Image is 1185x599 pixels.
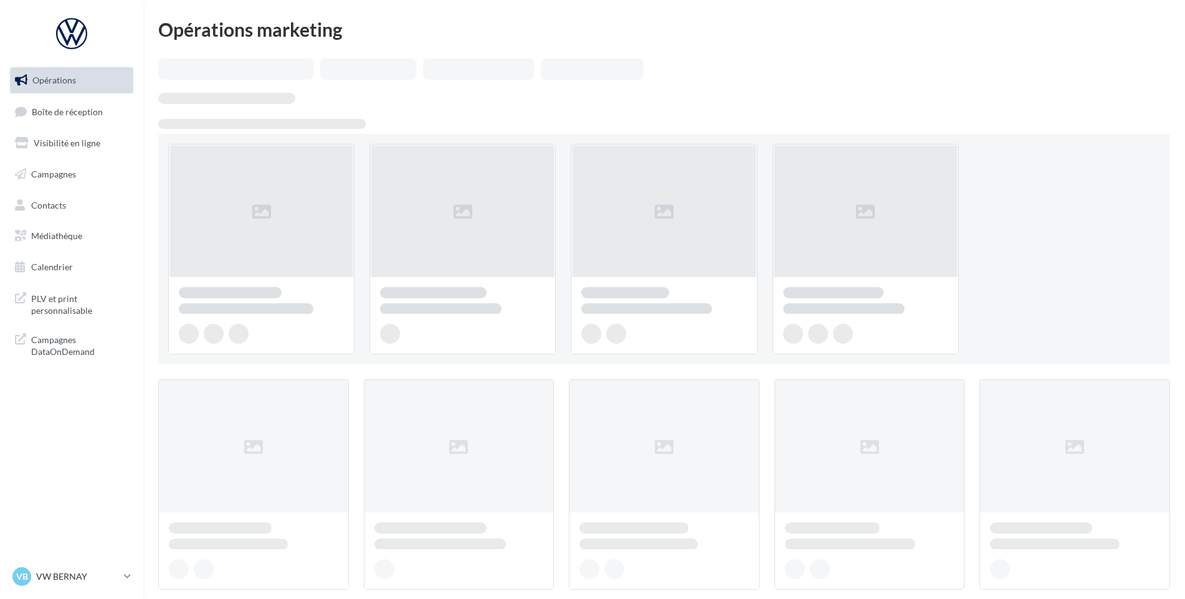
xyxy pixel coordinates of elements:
[31,262,73,272] span: Calendrier
[16,570,28,583] span: VB
[31,199,66,210] span: Contacts
[36,570,119,583] p: VW BERNAY
[31,331,128,358] span: Campagnes DataOnDemand
[7,130,136,156] a: Visibilité en ligne
[31,169,76,179] span: Campagnes
[32,106,103,116] span: Boîte de réception
[32,75,76,85] span: Opérations
[10,565,133,588] a: VB VW BERNAY
[34,138,100,148] span: Visibilité en ligne
[7,326,136,363] a: Campagnes DataOnDemand
[7,98,136,125] a: Boîte de réception
[31,290,128,317] span: PLV et print personnalisable
[7,161,136,187] a: Campagnes
[7,254,136,280] a: Calendrier
[7,192,136,219] a: Contacts
[7,223,136,249] a: Médiathèque
[7,67,136,93] a: Opérations
[158,20,1170,39] div: Opérations marketing
[7,285,136,322] a: PLV et print personnalisable
[31,230,82,241] span: Médiathèque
